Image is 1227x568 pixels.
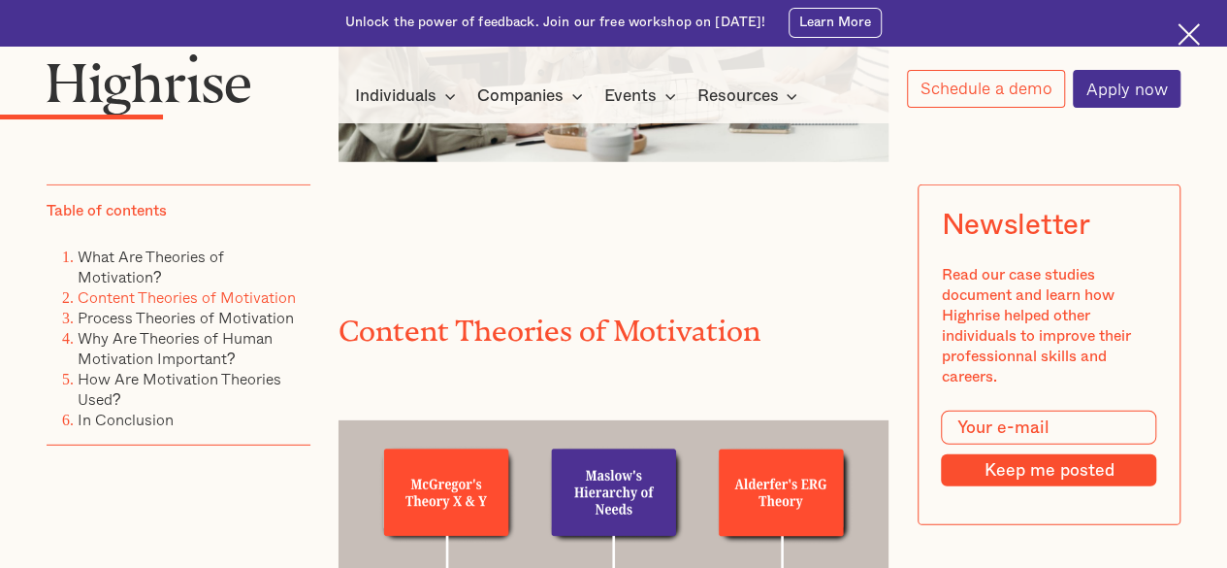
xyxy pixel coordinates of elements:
[78,284,296,308] a: Content Theories of Motivation
[941,208,1089,241] div: Newsletter
[78,244,224,287] a: What Are Theories of Motivation?
[907,70,1065,108] a: Schedule a demo
[604,84,657,108] div: Events
[604,84,682,108] div: Events
[941,410,1156,486] form: Modal Form
[47,53,251,116] img: Highrise logo
[339,308,889,341] h2: Content Theories of Motivation
[941,453,1156,485] input: Keep me posted
[345,14,766,32] div: Unlock the power of feedback. Join our free workshop on [DATE]!
[1073,70,1180,108] a: Apply now
[78,366,281,410] a: How Are Motivation Theories Used?
[477,84,564,108] div: Companies
[78,325,273,369] a: Why Are Theories of Human Motivation Important?
[941,410,1156,445] input: Your e-mail
[355,84,436,108] div: Individuals
[789,8,883,38] a: Learn More
[47,200,167,220] div: Table of contents
[941,264,1156,386] div: Read our case studies document and learn how Highrise helped other individuals to improve their p...
[78,407,174,430] a: In Conclusion
[78,305,294,328] a: Process Theories of Motivation
[1178,23,1200,46] img: Cross icon
[696,84,803,108] div: Resources
[477,84,589,108] div: Companies
[696,84,778,108] div: Resources
[355,84,462,108] div: Individuals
